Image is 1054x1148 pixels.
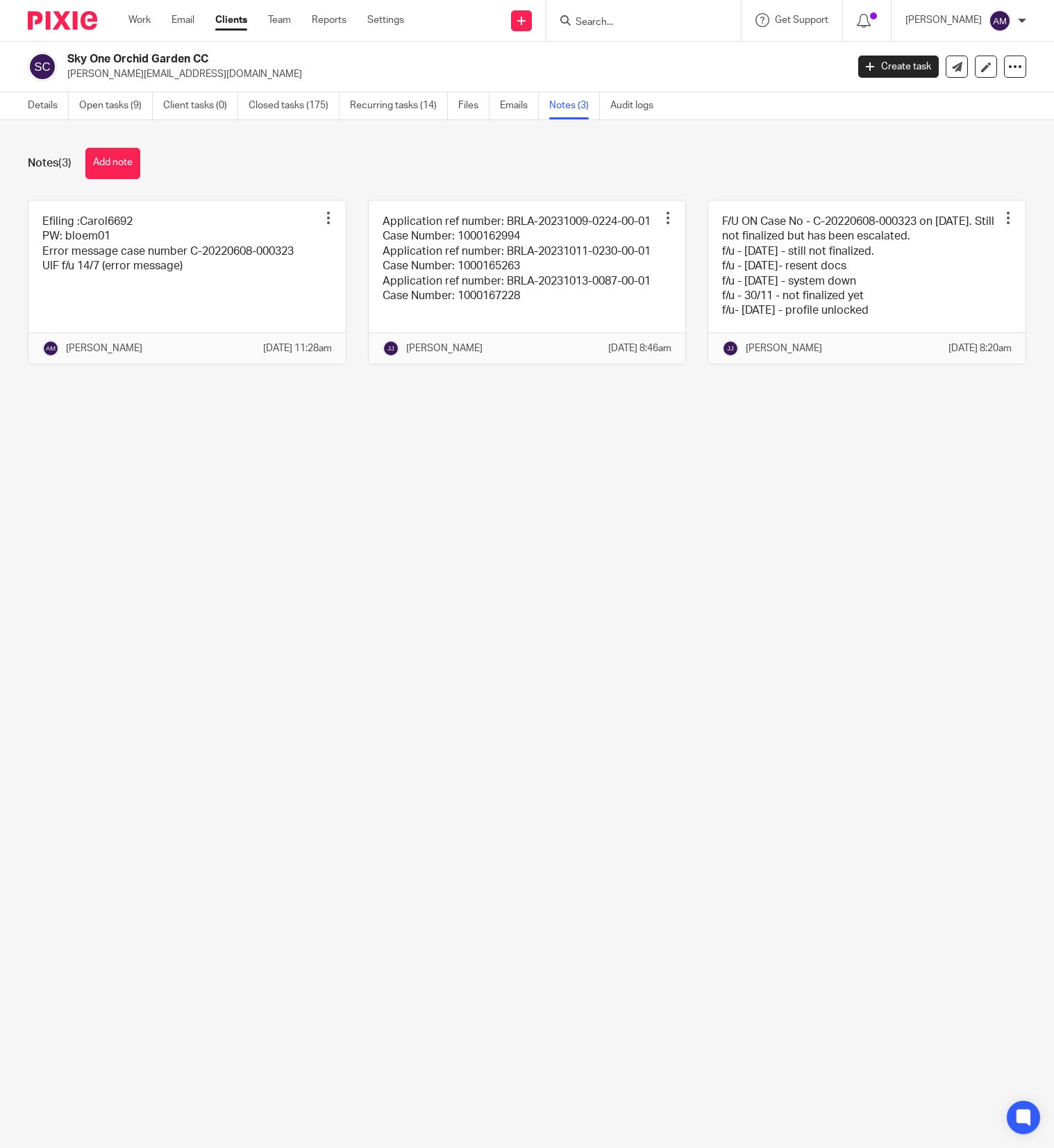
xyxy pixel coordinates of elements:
[775,15,828,25] span: Get Support
[549,92,600,119] a: Notes (3)
[948,341,1012,355] p: [DATE] 8:20am
[172,13,194,27] a: Email
[28,156,72,171] h1: Notes
[312,13,346,27] a: Reports
[406,341,483,355] p: [PERSON_NAME]
[383,340,399,357] img: svg%3E
[722,340,739,357] img: svg%3E
[128,13,151,27] a: Work
[67,67,837,81] p: [PERSON_NAME][EMAIL_ADDRESS][DOMAIN_NAME]
[574,17,699,29] input: Search
[58,158,72,169] span: (3)
[989,10,1011,32] img: svg%3E
[66,341,142,355] p: [PERSON_NAME]
[746,341,822,355] p: [PERSON_NAME]
[42,340,59,357] img: svg%3E
[28,11,97,30] img: Pixie
[858,56,939,78] a: Create task
[268,13,291,27] a: Team
[249,92,340,119] a: Closed tasks (175)
[67,52,683,67] h2: Sky One Orchid Garden CC
[85,148,140,179] button: Add note
[350,92,448,119] a: Recurring tasks (14)
[263,341,332,355] p: [DATE] 11:28am
[905,13,982,27] p: [PERSON_NAME]
[458,92,490,119] a: Files
[79,92,153,119] a: Open tasks (9)
[28,92,69,119] a: Details
[610,92,664,119] a: Audit logs
[163,92,238,119] a: Client tasks (0)
[608,341,671,355] p: [DATE] 8:46am
[367,13,404,27] a: Settings
[215,13,247,27] a: Clients
[500,92,539,119] a: Emails
[28,52,57,81] img: svg%3E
